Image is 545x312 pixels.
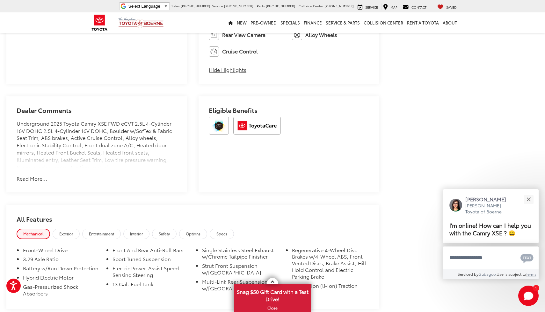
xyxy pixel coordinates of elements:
[209,66,246,73] button: Hide Highlights
[302,12,324,33] a: Finance
[222,31,265,38] span: Rear View Camera
[6,205,379,229] h2: All Features
[446,5,457,10] span: Saved
[209,30,219,40] img: Rear View Camera
[159,231,170,236] span: Safety
[222,48,258,55] span: Cruise Control
[17,107,177,120] h2: Dealer Comments
[235,12,249,33] a: New
[164,4,168,9] span: ▼
[497,271,526,277] span: Use is subject to
[478,271,497,277] a: Gubagoo.
[441,12,459,33] a: About
[401,3,428,10] a: Contact
[411,5,426,10] span: Contact
[356,3,380,10] a: Service
[449,221,531,237] span: I'm online! How can I help you with the Camry XSE ? 😀
[443,246,539,269] textarea: Type your message
[128,4,160,9] span: Select Language
[171,3,180,8] span: Sales
[518,286,539,306] button: Toggle Chat Window
[59,231,73,236] span: Exterior
[209,107,369,117] h2: Eligible Benefits
[535,287,537,289] span: 1
[520,253,534,263] svg: Text
[292,282,369,298] li: Lithium Ion (li-Ion) Traction Battery
[186,231,200,236] span: Options
[202,262,279,278] li: Strut Front Suspension w/[GEOGRAPHIC_DATA]
[235,285,310,304] span: Snag $50 Gift Card with a Test Drive!
[118,17,164,28] img: Vic Vaughan Toyota of Boerne
[465,203,512,215] p: [PERSON_NAME] Toyota of Boerne
[17,175,47,182] button: Read More...
[23,274,100,283] li: Hybrid Electric Motor
[279,12,302,33] a: Specials
[292,30,302,40] img: Alloy Wheels
[130,231,143,236] span: Interior
[226,12,235,33] a: Home
[458,271,478,277] span: Serviced by
[23,265,100,274] li: Battery w/Run Down Protection
[113,247,189,256] li: Front And Rear Anti-Roll Bars
[233,117,281,135] img: ToyotaCare Vic Vaughan Toyota of Boerne Boerne TX
[436,3,458,10] a: My Saved Vehicles
[465,196,512,203] p: [PERSON_NAME]
[257,3,265,8] span: Parts
[405,12,441,33] a: Rent a Toyota
[202,247,279,263] li: Single Stainless Steel Exhaust w/Chrome Tailpipe Finisher
[113,265,189,281] li: Electric Power-Assist Speed-Sensing Steering
[522,192,535,206] button: Close
[202,278,279,294] li: Multi-Link Rear Suspension w/[GEOGRAPHIC_DATA]
[128,4,168,9] a: Select Language​
[113,281,189,290] li: 13 Gal. Fuel Tank
[390,5,397,10] span: Map
[443,189,539,279] div: Close[PERSON_NAME][PERSON_NAME] Toyota of BoerneI'm online! How can I help you with the Camry XSE...
[224,3,253,8] span: [PHONE_NUMBER]
[209,117,229,135] img: Toyota Safety Sense Vic Vaughan Toyota of Boerne Boerne TX
[362,12,405,33] a: Collision Center
[88,12,112,33] img: Toyota
[292,247,369,282] li: Regenerative 4-Wheel Disc Brakes w/4-Wheel ABS, Front Vented Discs, Brake Assist, Hill Hold Contr...
[324,12,362,33] a: Service & Parts: Opens in a new tab
[324,3,354,8] span: [PHONE_NUMBER]
[266,3,295,8] span: [PHONE_NUMBER]
[519,251,535,265] button: Chat with SMS
[365,5,378,10] span: Service
[381,3,399,10] a: Map
[249,12,279,33] a: Pre-Owned
[305,31,337,38] span: Alloy Wheels
[23,256,100,265] li: 3.29 Axle Ratio
[181,3,210,8] span: [PHONE_NUMBER]
[209,46,219,57] img: Cruise Control
[23,247,100,256] li: Front-Wheel Drive
[113,256,189,265] li: Sport Tuned Suspension
[17,120,177,168] div: Underground 2025 Toyota Camry XSE FWD eCVT 2.5L 4-Cylinder 16V DOHC 2.5L 4-Cylinder 16V DOHC, Bou...
[299,3,323,8] span: Collision Center
[518,286,539,306] svg: Start Chat
[89,231,114,236] span: Entertainment
[526,271,536,277] a: Terms
[212,3,223,8] span: Service
[216,231,227,236] span: Specs
[23,283,100,299] li: Gas-Pressurized Shock Absorbers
